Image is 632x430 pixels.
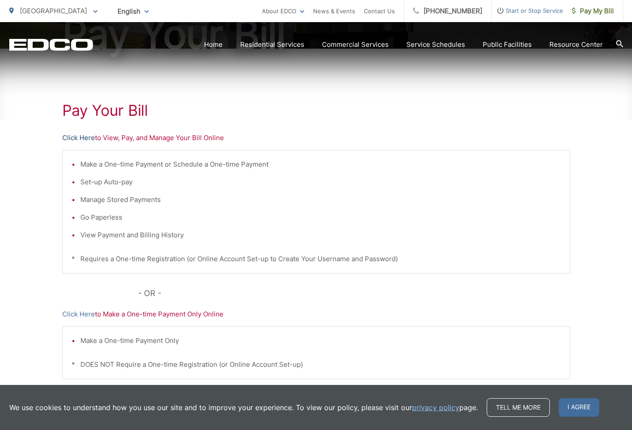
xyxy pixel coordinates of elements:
li: Go Paperless [80,212,561,223]
span: [GEOGRAPHIC_DATA] [20,7,87,15]
a: Residential Services [240,39,304,50]
p: - OR - [138,287,570,300]
span: Pay My Bill [572,6,614,16]
li: View Payment and Billing History [80,230,561,240]
p: to View, Pay, and Manage Your Bill Online [62,133,570,143]
li: Make a One-time Payment or Schedule a One-time Payment [80,159,561,170]
p: to Make a One-time Payment Only Online [62,309,570,320]
a: News & Events [313,6,355,16]
a: Click Here [62,309,95,320]
a: privacy policy [412,402,459,413]
a: Public Facilities [483,39,532,50]
a: Click Here [62,133,95,143]
li: Make a One-time Payment Only [80,335,561,346]
a: EDCD logo. Return to the homepage. [9,38,93,51]
a: Commercial Services [322,39,389,50]
span: English [111,4,155,19]
a: Resource Center [549,39,603,50]
h1: Pay Your Bill [62,102,570,119]
p: * Requires a One-time Registration (or Online Account Set-up to Create Your Username and Password) [72,254,561,264]
li: Set-up Auto-pay [80,177,561,187]
li: Manage Stored Payments [80,194,561,205]
p: We use cookies to understand how you use our site and to improve your experience. To view our pol... [9,402,478,413]
a: Service Schedules [406,39,465,50]
a: About EDCO [262,6,304,16]
a: Contact Us [364,6,395,16]
p: * DOES NOT Require a One-time Registration (or Online Account Set-up) [72,359,561,370]
a: Home [204,39,223,50]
